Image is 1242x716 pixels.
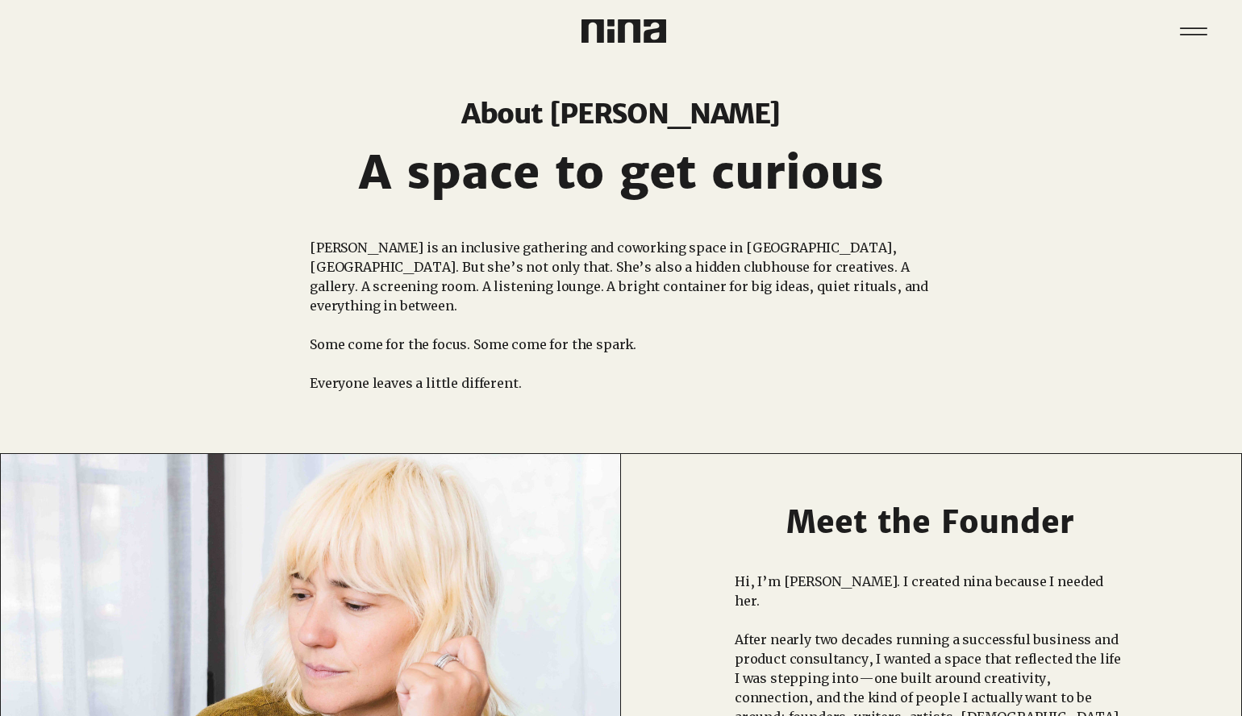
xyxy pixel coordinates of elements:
span: A space to get curious [359,144,884,201]
span: Meet the Founder [786,503,1074,541]
button: Menu [1169,6,1218,56]
p: Hi, I’m [PERSON_NAME]. I created nina because I needed her. [735,572,1126,610]
p: Some come for the focus. Some come for the spark. [310,335,931,354]
img: Nina Logo CMYK_Charcoal.png [581,19,666,43]
p: Everyone leaves a little different. [310,373,931,393]
nav: Site [1169,6,1218,56]
h4: About [PERSON_NAME] [425,96,816,131]
p: [PERSON_NAME] is an inclusive gathering and coworking space in [GEOGRAPHIC_DATA], [GEOGRAPHIC_DAT... [310,238,931,315]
